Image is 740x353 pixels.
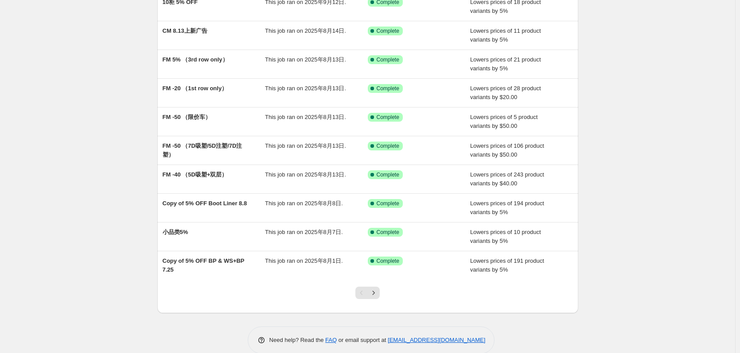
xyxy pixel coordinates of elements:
[163,200,247,207] span: Copy of 5% OFF Boot Liner 8.8
[367,287,380,299] button: Next
[377,56,399,63] span: Complete
[377,114,399,121] span: Complete
[470,114,537,129] span: Lowers prices of 5 product variants by $50.00
[265,27,346,34] span: This job ran on 2025年8月14日.
[163,85,228,92] span: FM -20 （1st row only）
[265,142,346,149] span: This job ran on 2025年8月13日.
[163,171,228,178] span: FM -40 （5D吸塑+双层）
[163,56,228,63] span: FM 5% （3rd row only）
[470,229,541,244] span: Lowers prices of 10 product variants by 5%
[355,287,380,299] nav: Pagination
[163,229,188,235] span: 小品类5%
[470,200,544,215] span: Lowers prices of 194 product variants by 5%
[470,27,541,43] span: Lowers prices of 11 product variants by 5%
[265,56,346,63] span: This job ran on 2025年8月13日.
[377,257,399,265] span: Complete
[377,200,399,207] span: Complete
[163,27,207,34] span: CM 8.13上新广告
[470,142,544,158] span: Lowers prices of 106 product variants by $50.00
[265,229,343,235] span: This job ran on 2025年8月7日.
[269,337,326,343] span: Need help? Read the
[325,337,337,343] a: FAQ
[163,114,211,120] span: FM -50 （限价车）
[265,171,346,178] span: This job ran on 2025年8月13日.
[377,171,399,178] span: Complete
[337,337,388,343] span: or email support at
[265,85,346,92] span: This job ran on 2025年8月13日.
[470,257,544,273] span: Lowers prices of 191 product variants by 5%
[163,257,245,273] span: Copy of 5% OFF BP & WS+BP 7.25
[265,200,343,207] span: This job ran on 2025年8月8日.
[377,229,399,236] span: Complete
[388,337,485,343] a: [EMAIL_ADDRESS][DOMAIN_NAME]
[470,56,541,72] span: Lowers prices of 21 product variants by 5%
[377,142,399,150] span: Complete
[377,27,399,35] span: Complete
[377,85,399,92] span: Complete
[470,85,541,100] span: Lowers prices of 28 product variants by $20.00
[265,114,346,120] span: This job ran on 2025年8月13日.
[265,257,343,264] span: This job ran on 2025年8月1日.
[163,142,242,158] span: FM -50 （7D吸塑/5D注塑/7D注塑）
[470,171,544,187] span: Lowers prices of 243 product variants by $40.00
